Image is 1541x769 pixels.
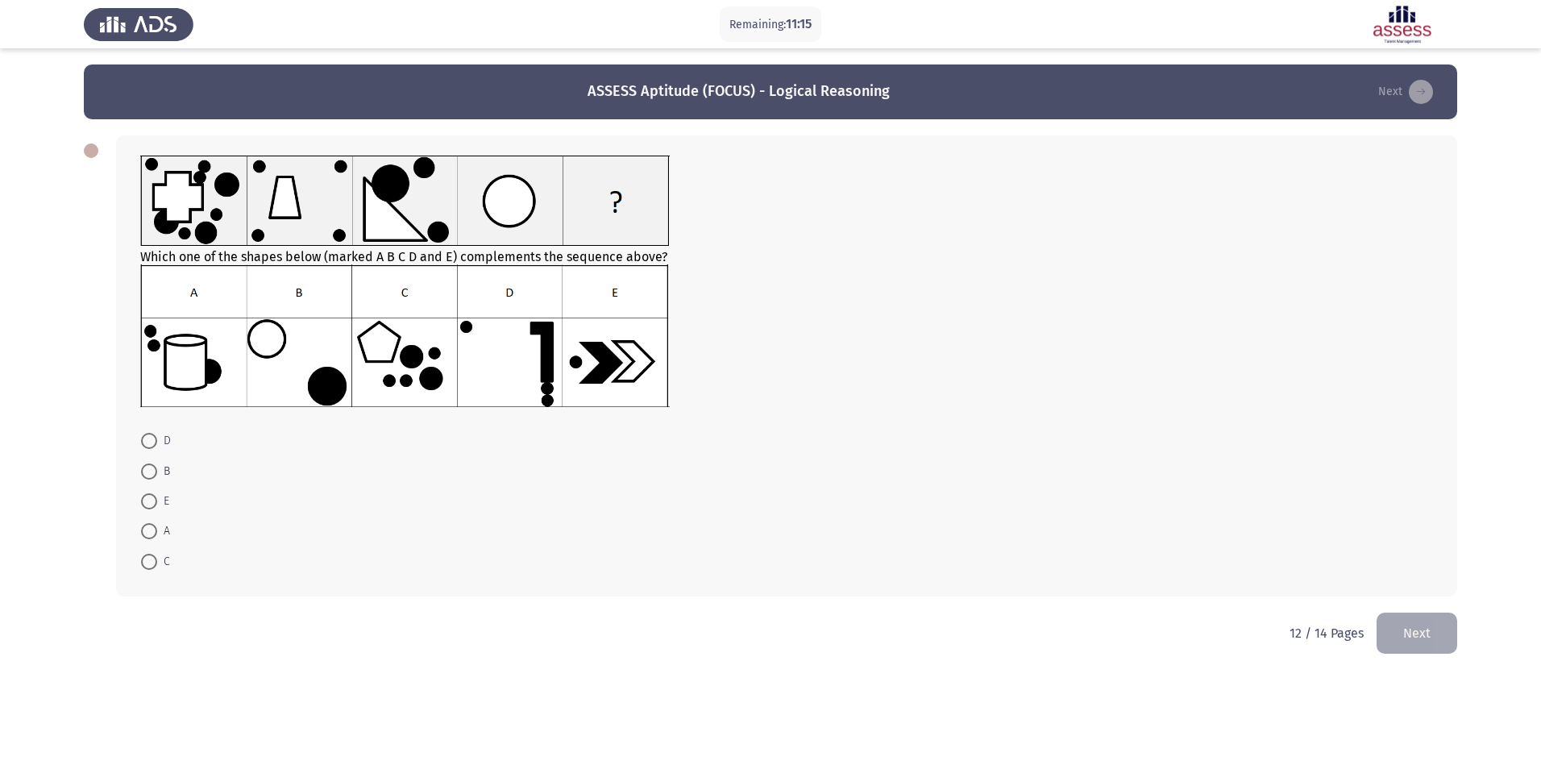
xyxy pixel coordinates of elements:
span: D [157,431,171,451]
button: load next page [1373,79,1438,105]
span: E [157,492,169,511]
span: C [157,552,170,572]
span: B [157,462,170,481]
img: Assessment logo of Focus 4 Module Assessment (IB- A/EN/AR) [1348,2,1457,47]
span: A [157,522,170,541]
h3: ASSESS Aptitude (FOCUS) - Logical Reasoning [588,81,890,102]
button: load next page [1377,613,1457,654]
span: 11:15 [786,16,812,31]
img: UkFYYV8wODRfQSAucG5nMTY5MTMyNDIwODY1NA==.png [140,156,670,246]
p: 12 / 14 Pages [1290,626,1364,641]
div: Which one of the shapes below (marked A B C D and E) complements the sequence above? [140,156,1433,410]
img: Assess Talent Management logo [84,2,193,47]
img: UkFYYV8wODRfQi5wbmcxNjkxMzI0MjIwMzM5.png [140,264,670,407]
p: Remaining: [729,15,812,35]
